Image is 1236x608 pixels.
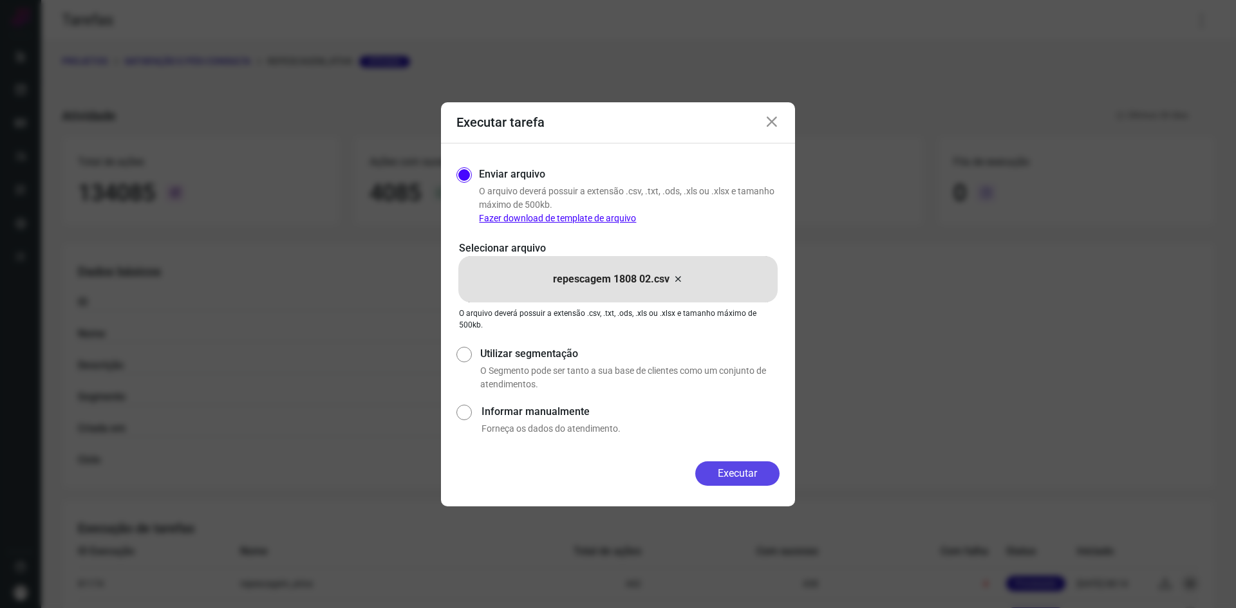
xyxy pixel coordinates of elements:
[695,461,780,486] button: Executar
[482,404,780,419] label: Informar manualmente
[480,364,780,391] p: O Segmento pode ser tanto a sua base de clientes como um conjunto de atendimentos.
[479,185,780,225] p: O arquivo deverá possuir a extensão .csv, .txt, .ods, .xls ou .xlsx e tamanho máximo de 500kb.
[459,308,777,331] p: O arquivo deverá possuir a extensão .csv, .txt, .ods, .xls ou .xlsx e tamanho máximo de 500kb.
[553,272,669,287] p: repescagem 1808 02.csv
[479,167,545,182] label: Enviar arquivo
[459,241,777,256] p: Selecionar arquivo
[479,213,636,223] a: Fazer download de template de arquivo
[456,115,545,130] h3: Executar tarefa
[480,346,780,362] label: Utilizar segmentação
[482,422,780,436] p: Forneça os dados do atendimento.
